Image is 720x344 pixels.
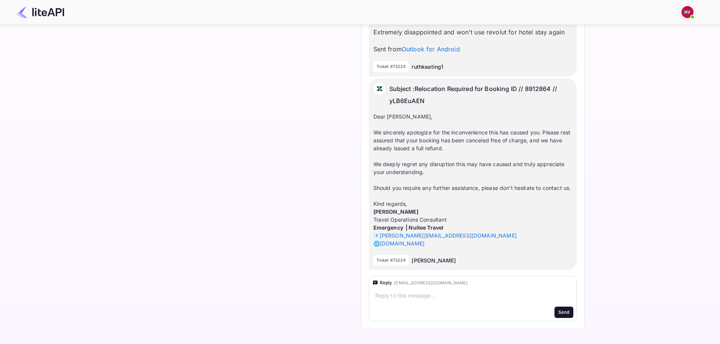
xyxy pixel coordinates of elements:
[402,45,460,53] a: Outlook for Android
[373,83,386,95] img: AwvSTEc2VUhQAAAAAElFTkSuQmCC
[17,6,64,18] img: LiteAPI Logo
[380,232,517,239] a: [PERSON_NAME][EMAIL_ADDRESS][DOMAIN_NAME]
[558,309,570,316] div: Send
[373,45,572,54] div: Sent from
[380,240,425,247] a: [DOMAIN_NAME]
[373,224,444,231] strong: Emergency | Nuitee Travel
[373,113,572,247] div: Dear [PERSON_NAME], We sincerely apologize for the inconvenience this has caused you. Please rest...
[394,280,468,286] div: [EMAIL_ADDRESS][DOMAIN_NAME]
[380,279,392,286] div: Reply
[389,83,572,107] p: Subject : Relocation Required for Booking ID // 8912864 // yLB6EuAEN
[376,63,406,70] p: Ticket #73224
[373,28,572,37] div: Extremely disappointed and won't use revolut for hotel stay again
[412,256,456,264] p: [PERSON_NAME]
[681,6,694,18] img: Nicholas Valbusa
[412,63,443,71] p: ruthkeating1
[373,208,572,247] p: Travel Operations Consultant 📧 🌐
[376,257,406,264] p: Ticket #73224
[373,208,419,215] strong: [PERSON_NAME]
